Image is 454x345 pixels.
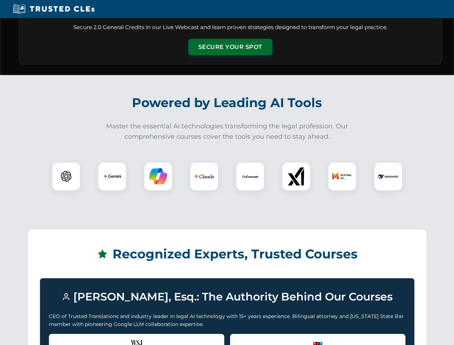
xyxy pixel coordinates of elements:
div: xAI [282,162,311,191]
p: Secure 2.0 General Credits in our Live Webcast and learn proven strategies designed to transform ... [28,23,433,32]
p: Master the essential AI technologies transforming the legal profession. Our comprehensive courses... [101,121,353,142]
img: CoCounsel Logo [241,167,259,185]
div: CoCounsel [236,162,265,191]
div: Mistral AI [328,162,357,191]
img: Copilot Logo [149,167,167,185]
div: ChatGPT [52,162,81,191]
img: Trusted CLEs [11,4,97,14]
p: CEO of Trusted Translations and industry leader in legal AI technology with 15+ years experience.... [49,312,405,328]
div: Copilot [144,162,173,191]
img: DeepSeek Logo [378,166,398,187]
img: Mistral AI Logo [332,166,352,187]
h2: Recognized Experts, Trusted Courses [40,241,414,267]
img: Claude Logo [194,166,214,187]
div: Claude [190,162,219,191]
div: Gemini [98,162,127,191]
img: ChatGPT Logo [56,166,77,187]
button: Secure Your Spot [188,39,272,55]
img: xAI Logo [287,167,305,185]
img: Gemini Logo [103,167,121,185]
h2: Powered by Leading AI Tools [28,90,426,115]
div: DeepSeek [374,162,403,191]
h3: [PERSON_NAME], Esq.: The Authority Behind Our Courses [49,287,405,307]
